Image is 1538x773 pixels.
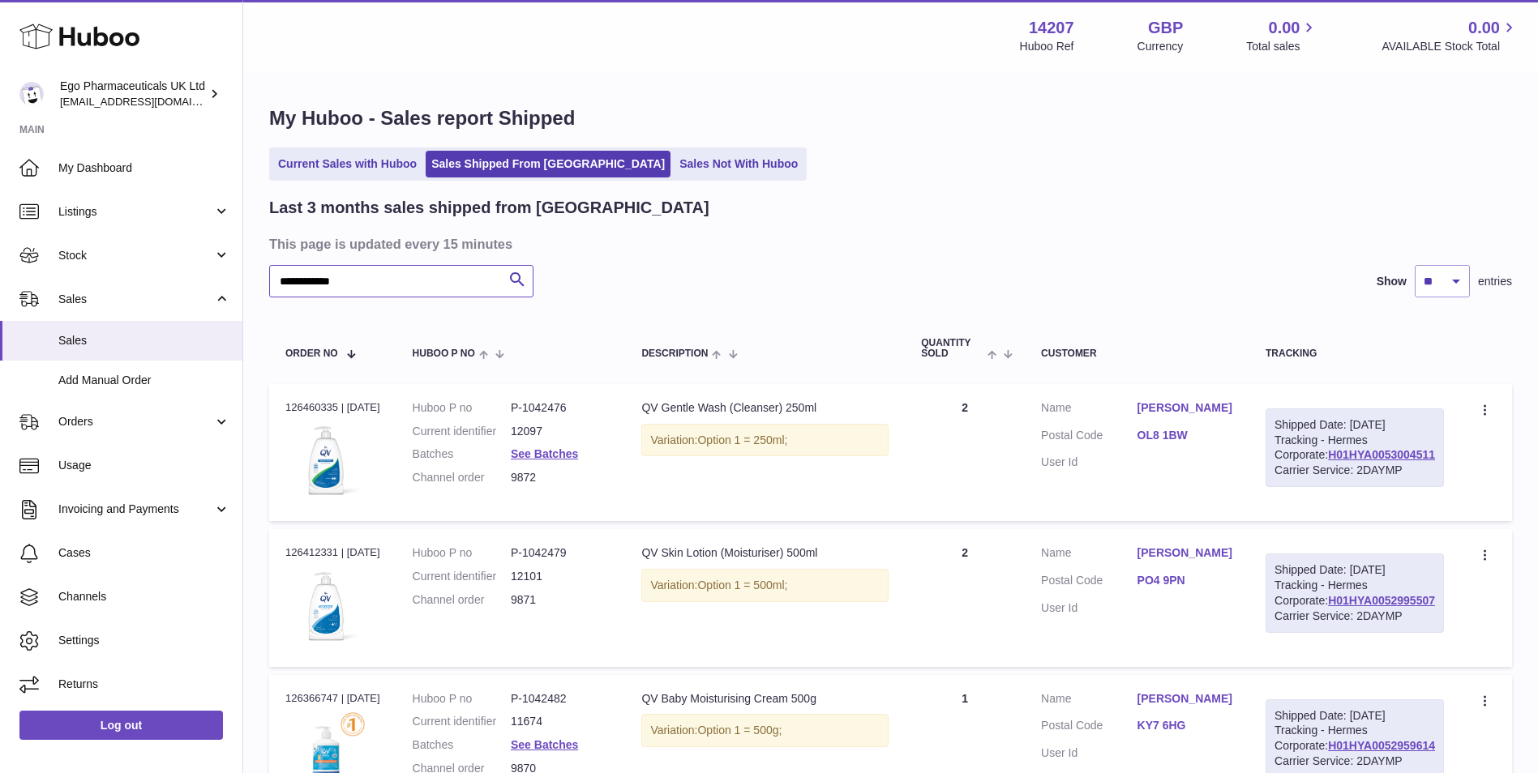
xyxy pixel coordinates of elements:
span: Invoicing and Payments [58,502,213,517]
div: Variation: [641,569,889,602]
span: 0.00 [1269,17,1300,39]
span: Option 1 = 250ml; [697,433,787,446]
div: QV Gentle Wash (Cleanser) 250ml [641,400,889,416]
a: [PERSON_NAME] [1137,400,1233,416]
a: [PERSON_NAME] [1137,691,1233,707]
dt: User Id [1041,600,1137,616]
span: Stock [58,248,213,263]
div: Variation: [641,714,889,747]
a: See Batches [511,738,578,751]
a: [PERSON_NAME] [1137,545,1233,561]
dt: Current identifier [413,714,511,729]
dt: Name [1041,400,1137,420]
span: Total sales [1246,39,1318,54]
dt: Batches [413,737,511,753]
h1: My Huboo - Sales report Shipped [269,105,1512,131]
td: 2 [905,529,1025,666]
a: H01HYA0053004511 [1328,448,1435,461]
dt: Name [1041,691,1137,711]
dt: User Id [1041,745,1137,761]
span: AVAILABLE Stock Total [1382,39,1519,54]
dt: User Id [1041,455,1137,470]
div: Ego Pharmaceuticals UK Ltd [60,79,206,109]
a: H01HYA0052995507 [1328,594,1435,607]
span: Sales [58,333,230,348]
a: Sales Shipped From [GEOGRAPHIC_DATA] [426,151,670,177]
dt: Postal Code [1041,573,1137,592]
span: 0.00 [1468,17,1500,39]
div: Tracking [1266,348,1444,359]
a: OL8 1BW [1137,428,1233,443]
dt: Channel order [413,592,511,608]
a: 0.00 Total sales [1246,17,1318,54]
a: Current Sales with Huboo [272,151,422,177]
div: Huboo Ref [1020,39,1074,54]
span: Usage [58,458,230,473]
span: Quantity Sold [921,338,983,359]
strong: 14207 [1029,17,1074,39]
dd: 12101 [511,569,609,584]
dd: 9871 [511,592,609,608]
dt: Current identifier [413,424,511,439]
span: Description [641,348,708,359]
a: Sales Not With Huboo [674,151,803,177]
a: KY7 6HG [1137,718,1233,733]
div: Carrier Service: 2DAYMP [1275,609,1435,624]
a: Log out [19,711,223,740]
div: Tracking - Hermes Corporate: [1266,553,1444,633]
span: Orders [58,414,213,429]
div: 126412331 | [DATE] [285,545,380,560]
span: entries [1478,274,1512,289]
a: PO4 9PN [1137,573,1233,588]
dt: Channel order [413,470,511,485]
span: Returns [58,677,230,692]
div: Carrier Service: 2DAYMP [1275,463,1435,478]
strong: GBP [1148,17,1183,39]
img: internalAdmin-14207@internal.huboo.com [19,82,44,106]
dd: 9872 [511,470,609,485]
span: Huboo P no [413,348,475,359]
dt: Batches [413,446,511,462]
dd: 12097 [511,424,609,439]
label: Show [1377,274,1407,289]
dd: 11674 [511,714,609,729]
dt: Name [1041,545,1137,565]
div: Currency [1137,39,1184,54]
div: 126366747 | [DATE] [285,691,380,706]
div: Shipped Date: [DATE] [1275,417,1435,433]
span: Option 1 = 500ml; [697,579,787,591]
img: qvskincare-qvskin-lotion-500g-front.jpg [285,566,366,647]
dd: P-1042479 [511,545,609,561]
dd: P-1042476 [511,400,609,416]
dt: Postal Code [1041,428,1137,447]
span: Listings [58,204,213,220]
dt: Huboo P no [413,691,511,707]
div: QV Baby Moisturising Cream 500g [641,691,889,707]
span: Settings [58,633,230,648]
td: 2 [905,384,1025,521]
h3: This page is updated every 15 minutes [269,235,1508,253]
span: Option 1 = 500g; [697,724,782,737]
dt: Huboo P no [413,400,511,416]
div: Customer [1041,348,1233,359]
span: Channels [58,589,230,604]
a: 0.00 AVAILABLE Stock Total [1382,17,1519,54]
a: See Batches [511,447,578,460]
div: Shipped Date: [DATE] [1275,562,1435,578]
dt: Current identifier [413,569,511,584]
span: Cases [58,545,230,561]
img: 1_1.png [285,420,366,501]
dt: Postal Code [1041,718,1137,737]
div: Tracking - Hermes Corporate: [1266,408,1444,488]
span: My Dashboard [58,160,230,176]
span: [EMAIL_ADDRESS][DOMAIN_NAME] [60,95,238,108]
h2: Last 3 months sales shipped from [GEOGRAPHIC_DATA] [269,197,709,219]
span: Order No [285,348,338,359]
div: Carrier Service: 2DAYMP [1275,754,1435,769]
a: H01HYA0052959614 [1328,739,1435,752]
div: Shipped Date: [DATE] [1275,708,1435,724]
dt: Huboo P no [413,545,511,561]
div: Variation: [641,424,889,457]
dd: P-1042482 [511,691,609,707]
span: Sales [58,292,213,307]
